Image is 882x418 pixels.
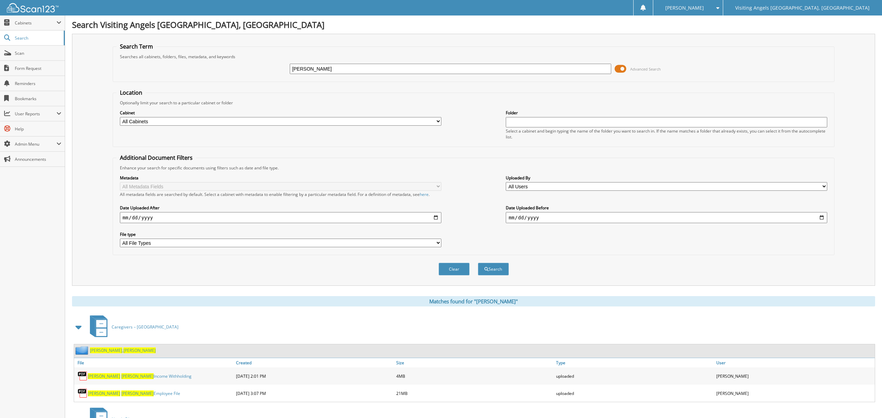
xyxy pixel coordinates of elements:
[420,191,429,197] a: here
[86,313,178,341] a: Caregivers – [GEOGRAPHIC_DATA]
[506,175,827,181] label: Uploaded By
[120,205,441,211] label: Date Uploaded After
[234,386,394,400] div: [DATE] 3:07 PM
[506,212,827,223] input: end
[15,81,61,86] span: Reminders
[116,165,831,171] div: Enhance your search for specific documents using filters such as date and file type.
[15,20,57,26] span: Cabinets
[554,369,715,383] div: uploaded
[394,358,555,367] a: Size
[506,205,827,211] label: Date Uploaded Before
[234,358,394,367] a: Created
[116,43,156,50] legend: Search Term
[630,66,661,72] span: Advanced Search
[478,263,509,275] button: Search
[735,6,870,10] span: Visiting Angels [GEOGRAPHIC_DATA], [GEOGRAPHIC_DATA]
[7,3,59,12] img: scan123-logo-white.svg
[72,19,875,30] h1: Search Visiting Angels [GEOGRAPHIC_DATA], [GEOGRAPHIC_DATA]
[120,231,441,237] label: File type
[234,369,394,383] div: [DATE] 2:01 PM
[88,390,120,396] span: [PERSON_NAME]
[72,296,875,306] div: Matches found for "[PERSON_NAME]"
[15,96,61,102] span: Bookmarks
[88,373,192,379] a: [PERSON_NAME] [PERSON_NAME]Income Withholding
[394,386,555,400] div: 21MB
[112,324,178,330] span: Caregivers – [GEOGRAPHIC_DATA]
[78,371,88,381] img: PDF.png
[116,154,196,161] legend: Additional Document Filters
[88,390,180,396] a: [PERSON_NAME] [PERSON_NAME]Employee File
[116,54,831,60] div: Searches all cabinets, folders, files, metadata, and keywords
[121,373,154,379] span: [PERSON_NAME]
[506,110,827,116] label: Folder
[120,212,441,223] input: start
[715,386,875,400] div: [PERSON_NAME]
[506,128,827,140] div: Select a cabinet and begin typing the name of the folder you want to search in. If the name match...
[116,100,831,106] div: Optionally limit your search to a particular cabinet or folder
[78,388,88,398] img: PDF.png
[116,89,146,96] legend: Location
[15,35,60,41] span: Search
[75,346,90,355] img: folder2.png
[15,50,61,56] span: Scan
[15,156,61,162] span: Announcements
[123,347,156,353] span: [PERSON_NAME]
[15,141,57,147] span: Admin Menu
[715,369,875,383] div: [PERSON_NAME]
[88,373,120,379] span: [PERSON_NAME]
[665,6,704,10] span: [PERSON_NAME]
[120,110,441,116] label: Cabinet
[90,347,122,353] span: [PERSON_NAME]
[554,358,715,367] a: Type
[90,347,156,353] a: [PERSON_NAME],[PERSON_NAME]
[715,358,875,367] a: User
[120,191,441,197] div: All metadata fields are searched by default. Select a cabinet with metadata to enable filtering b...
[15,111,57,117] span: User Reports
[120,175,441,181] label: Metadata
[439,263,470,275] button: Clear
[15,65,61,71] span: Form Request
[15,126,61,132] span: Help
[554,386,715,400] div: uploaded
[121,390,154,396] span: [PERSON_NAME]
[74,358,234,367] a: File
[394,369,555,383] div: 4MB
